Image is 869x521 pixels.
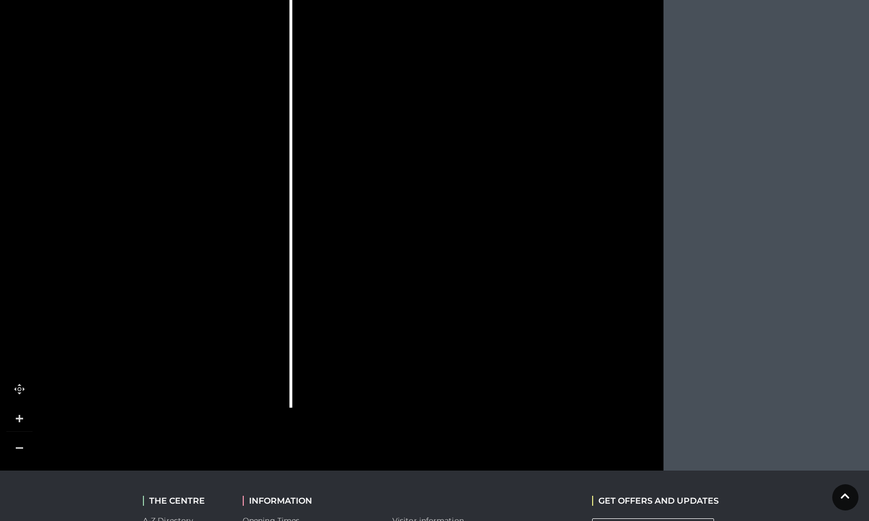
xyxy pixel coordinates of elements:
[592,496,719,506] h2: GET OFFERS AND UPDATES
[143,496,227,506] h2: THE CENTRE
[243,496,377,506] h2: INFORMATION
